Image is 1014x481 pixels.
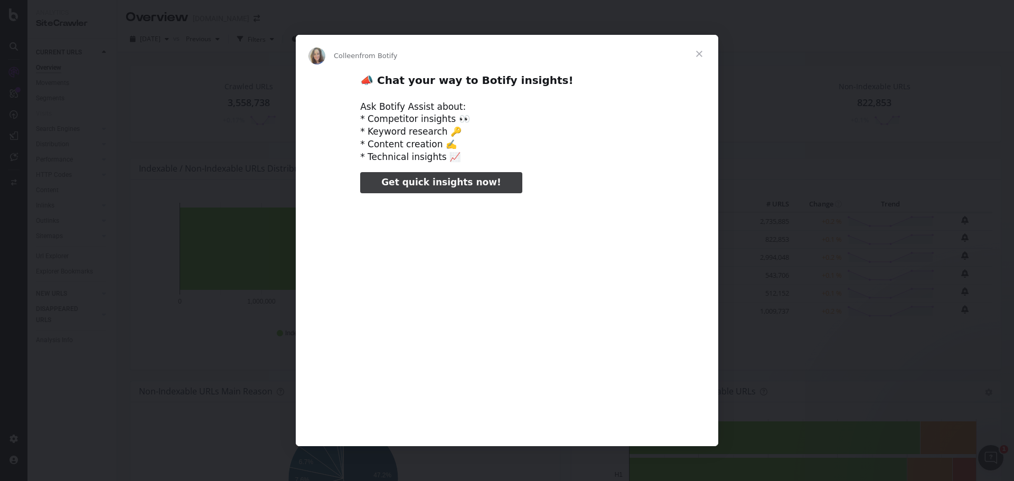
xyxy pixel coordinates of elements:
video: Play video [287,202,727,422]
img: Profile image for Colleen [308,48,325,64]
span: Colleen [334,52,360,60]
span: Get quick insights now! [381,177,501,187]
span: Close [680,35,718,73]
div: Ask Botify Assist about: * Competitor insights 👀 * Keyword research 🔑 * Content creation ✍️ * Tec... [360,101,654,164]
span: from Botify [360,52,398,60]
h2: 📣 Chat your way to Botify insights! [360,73,654,93]
a: Get quick insights now! [360,172,522,193]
